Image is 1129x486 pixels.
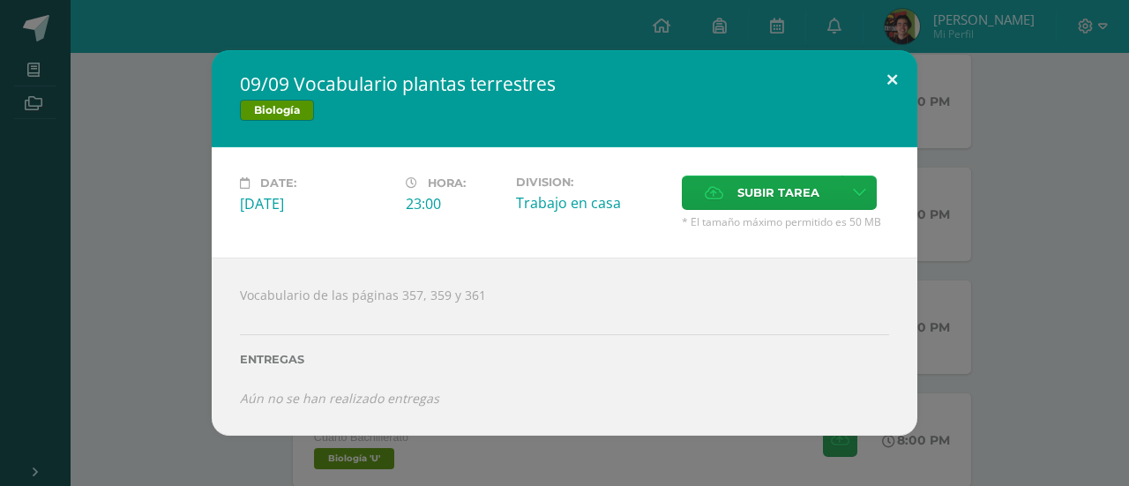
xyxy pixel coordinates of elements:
i: Aún no se han realizado entregas [240,390,439,407]
div: Trabajo en casa [516,193,668,213]
span: Subir tarea [737,176,819,209]
label: Entregas [240,353,889,366]
div: [DATE] [240,194,392,213]
span: * El tamaño máximo permitido es 50 MB [682,214,889,229]
button: Close (Esc) [867,50,917,110]
div: 23:00 [406,194,502,213]
span: Hora: [428,176,466,190]
span: Date: [260,176,296,190]
label: Division: [516,176,668,189]
h2: 09/09 Vocabulario plantas terrestres [240,71,889,96]
div: Vocabulario de las páginas 357, 359 y 361 [212,258,917,436]
span: Biología [240,100,314,121]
